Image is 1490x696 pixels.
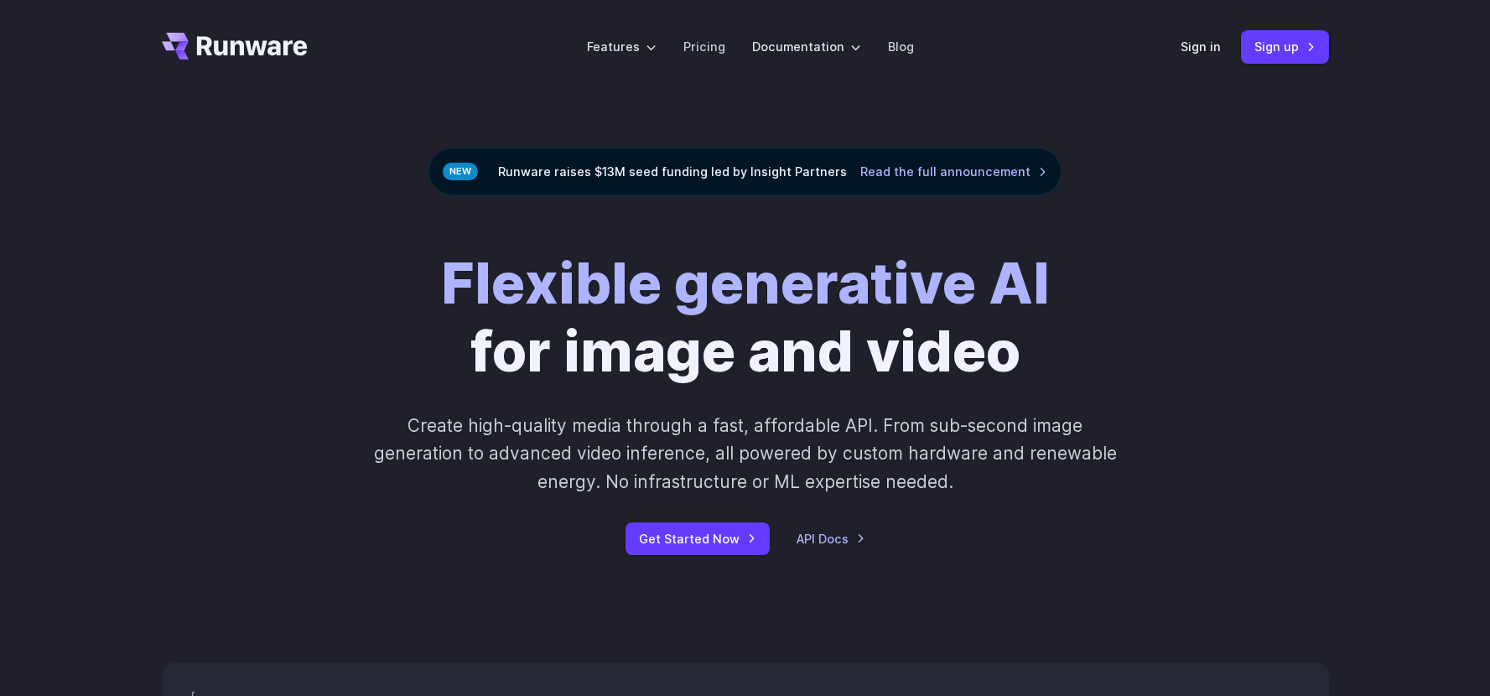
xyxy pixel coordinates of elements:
a: Read the full announcement [860,162,1047,181]
h1: for image and video [441,249,1050,385]
strong: Flexible generative AI [441,249,1050,317]
label: Features [587,37,657,56]
div: Runware raises $13M seed funding led by Insight Partners [428,148,1062,195]
a: Get Started Now [626,522,770,555]
a: Sign up [1241,30,1329,63]
a: API Docs [797,529,865,548]
a: Sign in [1181,37,1221,56]
a: Blog [888,37,914,56]
a: Go to / [162,33,308,60]
a: Pricing [683,37,725,56]
label: Documentation [752,37,861,56]
p: Create high-quality media through a fast, affordable API. From sub-second image generation to adv... [371,412,1119,496]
